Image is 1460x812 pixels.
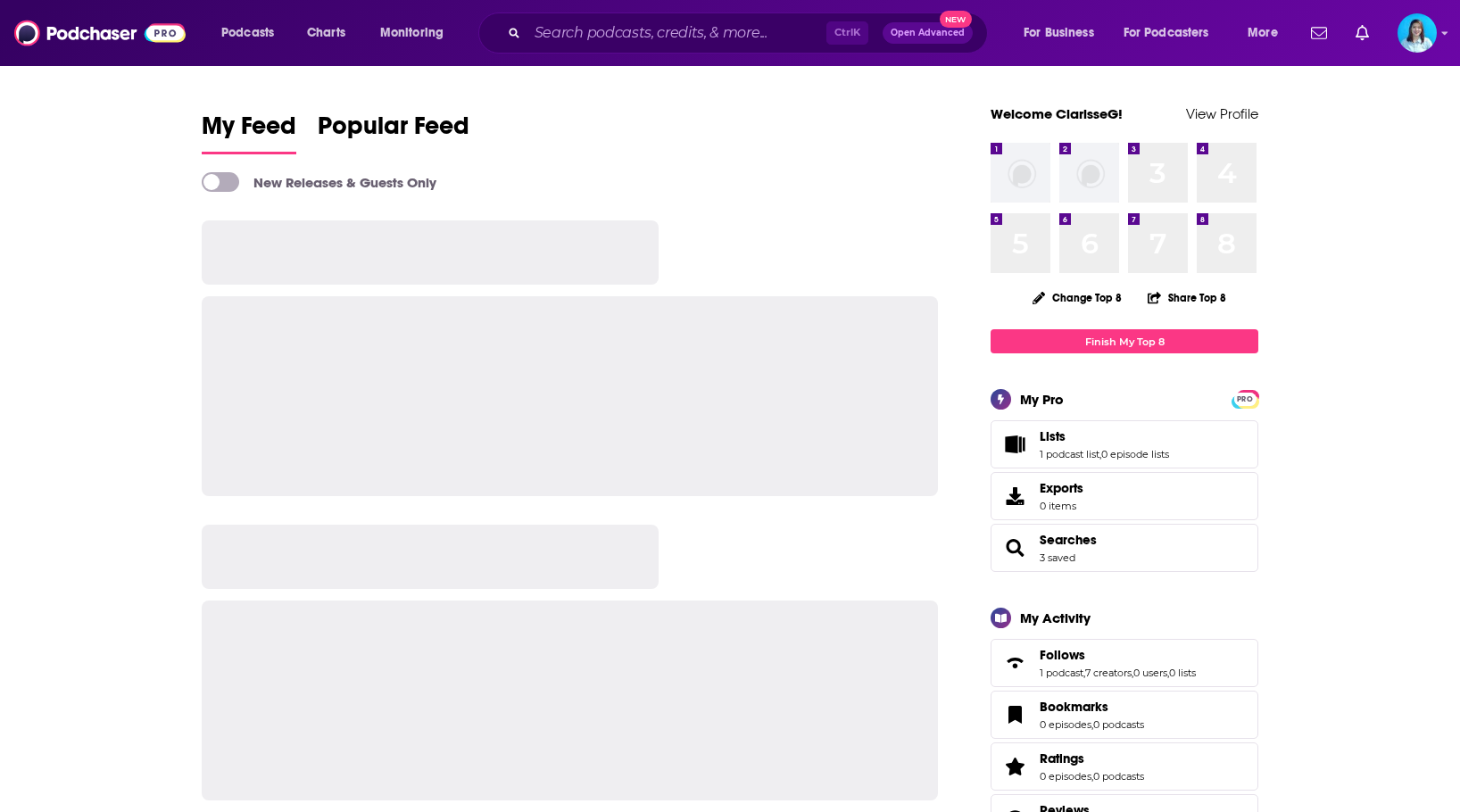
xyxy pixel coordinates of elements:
[1040,699,1144,715] a: Bookmarks
[1040,480,1083,496] span: Exports
[1124,21,1209,46] span: For Podcasters
[991,524,1258,572] span: Searches
[307,21,345,46] span: Charts
[1040,750,1144,766] a: Ratings
[997,484,1033,509] span: Exports
[1040,500,1083,512] span: 0 items
[991,639,1258,687] span: Follows
[202,111,296,152] span: My Feed
[991,691,1258,739] span: Bookmarks
[997,754,1033,779] a: Ratings
[1093,718,1144,731] a: 0 podcasts
[1040,532,1097,548] a: Searches
[202,172,436,192] a: New Releases & Guests Only
[1040,647,1085,663] span: Follows
[318,111,469,154] a: Popular Feed
[1022,286,1132,309] button: Change Top 8
[527,19,826,47] input: Search podcasts, credits, & more...
[1040,448,1099,460] a: 1 podcast list
[997,432,1033,457] a: Lists
[1040,718,1091,731] a: 0 episodes
[1085,667,1132,679] a: 7 creators
[991,472,1258,520] a: Exports
[940,11,972,28] span: New
[991,143,1050,203] img: missing-image.png
[1040,647,1196,663] a: Follows
[1234,392,1256,405] a: PRO
[997,650,1033,675] a: Follows
[1040,699,1108,715] span: Bookmarks
[380,21,444,46] span: Monitoring
[997,535,1033,560] a: Searches
[1099,448,1101,460] span: ,
[1398,13,1437,53] button: Show profile menu
[1167,667,1169,679] span: ,
[1248,21,1278,46] span: More
[1398,13,1437,53] span: Logged in as ClarisseG
[1040,428,1169,444] a: Lists
[991,329,1258,353] a: Finish My Top 8
[1040,770,1091,783] a: 0 episodes
[1304,18,1334,48] a: Show notifications dropdown
[1234,393,1256,406] span: PRO
[1083,667,1085,679] span: ,
[991,105,1123,122] a: Welcome ClarisseG!
[318,111,469,152] span: Popular Feed
[991,742,1258,791] span: Ratings
[1147,280,1227,315] button: Share Top 8
[1024,21,1094,46] span: For Business
[202,111,296,154] a: My Feed
[14,16,186,50] img: Podchaser - Follow, Share and Rate Podcasts
[1020,609,1091,626] div: My Activity
[997,702,1033,727] a: Bookmarks
[1169,667,1196,679] a: 0 lists
[1101,448,1169,460] a: 0 episode lists
[1235,19,1300,47] button: open menu
[1112,19,1235,47] button: open menu
[891,29,965,37] span: Open Advanced
[295,19,356,47] a: Charts
[1040,667,1083,679] a: 1 podcast
[1040,750,1084,766] span: Ratings
[1040,551,1075,564] a: 3 saved
[883,22,973,44] button: Open AdvancedNew
[1091,718,1093,731] span: ,
[991,420,1258,468] span: Lists
[1040,428,1066,444] span: Lists
[221,21,274,46] span: Podcasts
[209,19,297,47] button: open menu
[1093,770,1144,783] a: 0 podcasts
[1348,18,1376,48] a: Show notifications dropdown
[1091,770,1093,783] span: ,
[1011,19,1116,47] button: open menu
[1132,667,1133,679] span: ,
[1133,667,1167,679] a: 0 users
[368,19,467,47] button: open menu
[1020,391,1064,408] div: My Pro
[495,12,1005,54] div: Search podcasts, credits, & more...
[1398,13,1437,53] img: User Profile
[1059,143,1119,203] img: missing-image.png
[826,21,868,45] span: Ctrl K
[1186,105,1258,122] a: View Profile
